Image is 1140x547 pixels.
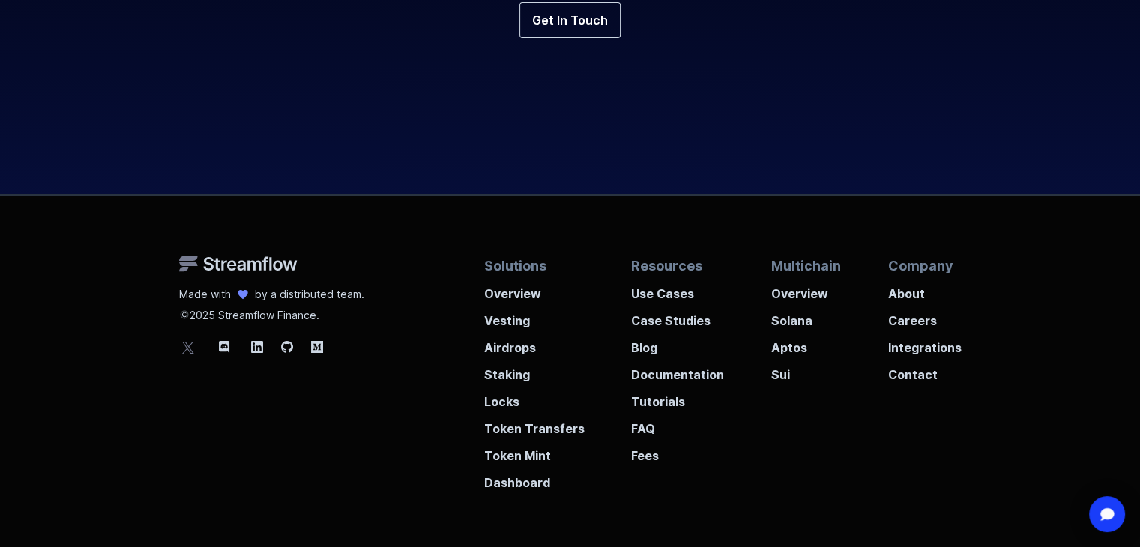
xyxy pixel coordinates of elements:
[484,357,585,384] a: Staking
[484,465,585,492] a: Dashboard
[179,287,231,302] p: Made with
[887,276,961,303] a: About
[179,256,298,272] img: Streamflow Logo
[771,276,841,303] a: Overview
[179,302,364,323] p: 2025 Streamflow Finance.
[771,330,841,357] a: Aptos
[519,2,621,38] a: Get In Touch
[484,256,585,276] p: Solutions
[484,303,585,330] a: Vesting
[631,357,724,384] a: Documentation
[887,330,961,357] a: Integrations
[771,357,841,384] a: Sui
[1089,496,1125,532] div: Open Intercom Messenger
[631,303,724,330] a: Case Studies
[484,438,585,465] a: Token Mint
[771,256,841,276] p: Multichain
[484,411,585,438] a: Token Transfers
[887,256,961,276] p: Company
[887,357,961,384] a: Contact
[484,276,585,303] a: Overview
[484,330,585,357] a: Airdrops
[255,287,364,302] p: by a distributed team.
[771,303,841,330] a: Solana
[631,330,724,357] a: Blog
[631,256,724,276] p: Resources
[631,384,724,411] a: Tutorials
[887,303,961,330] a: Careers
[631,411,724,438] a: FAQ
[484,384,585,411] a: Locks
[631,276,724,303] a: Use Cases
[631,438,724,465] a: Fees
